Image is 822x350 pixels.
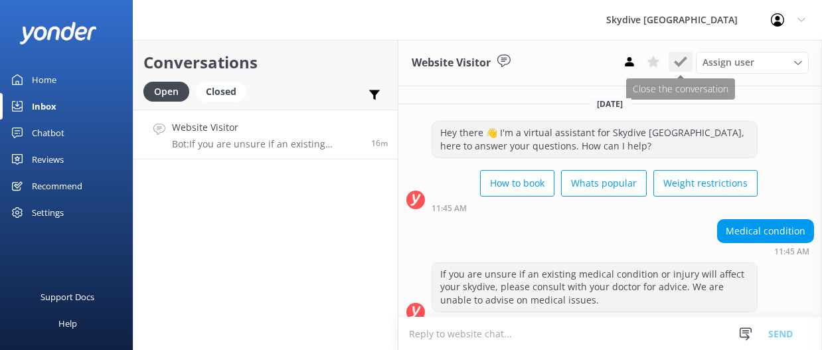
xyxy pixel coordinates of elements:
a: Closed [196,84,253,98]
strong: 11:45 AM [774,248,809,256]
div: Closed [196,82,246,102]
div: Home [32,66,56,93]
p: Bot: If you are unsure if an existing medical condition or injury will affect your skydive, pleas... [172,138,361,150]
h4: Website Visitor [172,120,361,135]
a: Open [143,84,196,98]
button: How to book [480,170,554,197]
div: Chatbot [32,120,64,146]
div: 11:45am 18-Aug-2025 (UTC +12:00) Pacific/Auckland [432,203,758,213]
div: 11:45am 18-Aug-2025 (UTC +12:00) Pacific/Auckland [432,315,758,325]
span: [DATE] [590,98,631,110]
a: Website VisitorBot:If you are unsure if an existing medical condition or injury will affect your ... [133,110,398,159]
strong: 11:45 AM [432,205,467,213]
button: Weight restrictions [653,170,758,197]
h3: Website Visitor [412,54,491,72]
div: Support Docs [41,284,95,310]
div: Open [143,82,189,102]
div: Settings [32,199,64,226]
button: Whats popular [561,170,647,197]
div: 11:45am 18-Aug-2025 (UTC +12:00) Pacific/Auckland [717,246,814,256]
div: Medical condition [718,220,813,242]
div: Hey there 👋 I'm a virtual assistant for Skydive [GEOGRAPHIC_DATA], here to answer your questions.... [432,122,757,157]
div: Help [58,310,77,337]
div: If you are unsure if an existing medical condition or injury will affect your skydive, please con... [432,263,757,311]
img: yonder-white-logo.png [20,22,96,44]
h2: Conversations [143,50,388,75]
span: 11:45am 18-Aug-2025 (UTC +12:00) Pacific/Auckland [371,137,388,149]
span: Assign user [702,55,754,70]
div: Inbox [32,93,56,120]
div: Recommend [32,173,82,199]
div: Reviews [32,146,64,173]
div: Assign User [696,52,809,73]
